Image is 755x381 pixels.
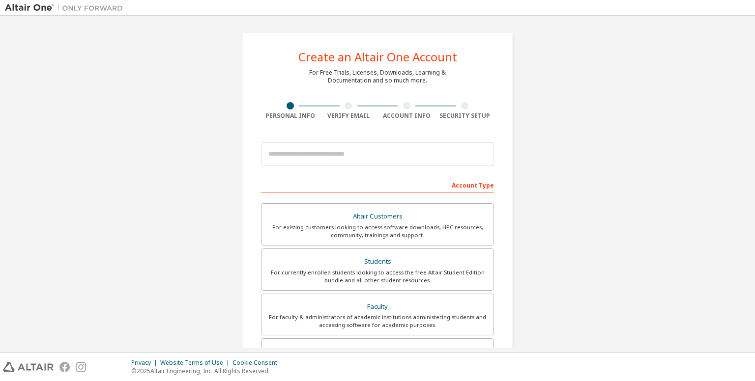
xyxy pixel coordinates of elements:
[59,362,70,372] img: facebook.svg
[319,112,378,120] div: Verify Email
[267,313,488,329] div: For faculty & administrators of academic institutions administering students and accessing softwa...
[267,255,488,269] div: Students
[309,69,446,84] div: For Free Trials, Licenses, Downloads, Learning & Documentation and so much more.
[267,223,488,239] div: For existing customers looking to access software downloads, HPC resources, community, trainings ...
[261,112,319,120] div: Personal Info
[377,112,436,120] div: Account Info
[131,367,283,375] p: © 2025 Altair Engineering, Inc. All Rights Reserved.
[267,345,488,358] div: Everyone else
[267,269,488,284] div: For currently enrolled students looking to access the free Altair Student Edition bundle and all ...
[298,51,457,63] div: Create an Altair One Account
[261,177,494,192] div: Account Type
[3,362,54,372] img: altair_logo.svg
[267,210,488,223] div: Altair Customers
[5,3,128,13] img: Altair One
[76,362,86,372] img: instagram.svg
[131,359,160,367] div: Privacy
[232,359,283,367] div: Cookie Consent
[267,300,488,314] div: Faculty
[436,112,494,120] div: Security Setup
[160,359,232,367] div: Website Terms of Use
